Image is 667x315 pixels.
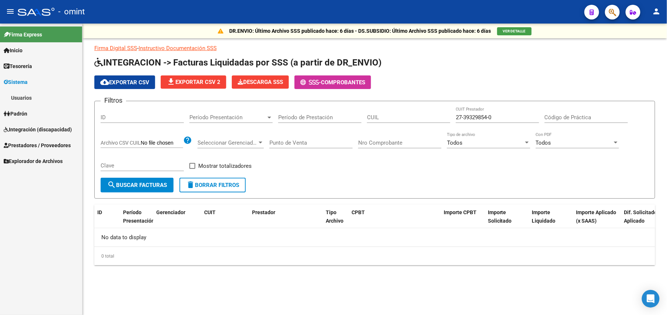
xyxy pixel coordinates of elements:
[179,178,246,192] button: Borrar Filtros
[198,139,257,146] span: Seleccionar Gerenciador
[652,7,661,16] mat-icon: person
[300,79,321,86] span: -
[642,290,660,308] div: Open Intercom Messenger
[323,205,349,237] datatable-header-cell: Tipo Archivo
[503,29,526,33] span: VER DETALLE
[4,157,63,165] span: Explorador de Archivos
[101,95,126,106] h3: Filtros
[201,205,249,237] datatable-header-cell: CUIT
[139,45,217,52] a: Instructivo Documentación SSS
[183,136,192,145] mat-icon: help
[94,44,655,52] p: -
[4,78,28,86] span: Sistema
[186,182,239,188] span: Borrar Filtros
[624,209,661,224] span: Dif. Solicitado - Aplicado
[4,31,42,39] span: Firma Express
[4,110,27,118] span: Padrón
[4,46,22,54] span: Inicio
[252,209,275,215] span: Prestador
[326,209,343,224] span: Tipo Archivo
[94,57,381,68] span: INTEGRACION -> Facturas Liquidadas por SSS (a partir de DR_ENVIO)
[161,75,226,89] button: Exportar CSV 2
[101,140,141,146] span: Archivo CSV CUIL
[94,45,137,52] a: Firma Digital SSS
[101,178,174,192] button: Buscar Facturas
[204,209,216,215] span: CUIT
[321,79,365,86] span: Comprobantes
[4,125,72,134] span: Integración (discapacidad)
[4,141,71,149] span: Prestadores / Proveedores
[529,205,573,237] datatable-header-cell: Importe Liquidado
[232,75,289,89] button: Descarga SSS
[97,209,102,215] span: ID
[4,62,32,70] span: Tesorería
[167,79,220,85] span: Exportar CSV 2
[186,180,195,189] mat-icon: delete
[294,75,371,89] button: -Comprobantes
[232,75,289,89] app-download-masive: Descarga masiva de comprobantes (adjuntos)
[107,180,116,189] mat-icon: search
[249,205,323,237] datatable-header-cell: Prestador
[107,182,167,188] span: Buscar Facturas
[576,209,617,224] span: Importe Aplicado (x SAAS)
[141,140,183,146] input: Archivo CSV CUIL
[94,228,655,247] div: No data to display
[441,205,485,237] datatable-header-cell: Importe CPBT
[447,139,462,146] span: Todos
[100,78,109,86] mat-icon: cloud_download
[497,27,532,35] button: VER DETALLE
[94,205,120,237] datatable-header-cell: ID
[536,139,551,146] span: Todos
[167,77,175,86] mat-icon: file_download
[485,205,529,237] datatable-header-cell: Importe Solicitado
[58,4,85,20] span: - omint
[120,205,153,237] datatable-header-cell: Período Presentación
[238,79,283,85] span: Descarga SSS
[6,7,15,16] mat-icon: menu
[153,205,201,237] datatable-header-cell: Gerenciador
[532,209,556,224] span: Importe Liquidado
[352,209,365,215] span: CPBT
[230,27,491,35] p: DR.ENVIO: Último Archivo SSS publicado hace: 6 días - DS.SUBSIDIO: Último Archivo SSS publicado h...
[123,209,154,224] span: Período Presentación
[94,75,155,89] button: Exportar CSV
[444,209,476,215] span: Importe CPBT
[100,79,149,86] span: Exportar CSV
[94,247,655,265] div: 0 total
[573,205,621,237] datatable-header-cell: Importe Aplicado (x SAAS)
[156,209,185,215] span: Gerenciador
[198,162,252,170] span: Mostrar totalizadores
[488,209,512,224] span: Importe Solicitado
[189,114,266,121] span: Período Presentación
[349,205,441,237] datatable-header-cell: CPBT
